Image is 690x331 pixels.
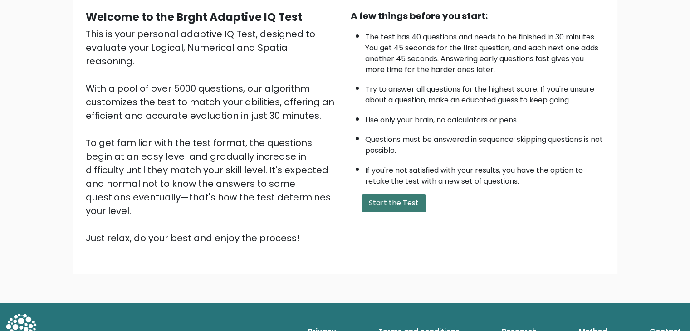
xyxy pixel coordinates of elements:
[351,9,605,23] div: A few things before you start:
[365,27,605,75] li: The test has 40 questions and needs to be finished in 30 minutes. You get 45 seconds for the firs...
[86,27,340,245] div: This is your personal adaptive IQ Test, designed to evaluate your Logical, Numerical and Spatial ...
[365,130,605,156] li: Questions must be answered in sequence; skipping questions is not possible.
[365,110,605,126] li: Use only your brain, no calculators or pens.
[86,10,302,24] b: Welcome to the Brght Adaptive IQ Test
[362,194,426,212] button: Start the Test
[365,161,605,187] li: If you're not satisfied with your results, you have the option to retake the test with a new set ...
[365,79,605,106] li: Try to answer all questions for the highest score. If you're unsure about a question, make an edu...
